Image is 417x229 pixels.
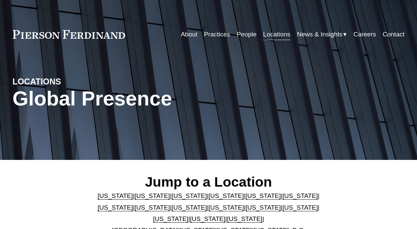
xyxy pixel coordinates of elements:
[13,76,111,87] h4: LOCATIONS
[297,28,347,41] a: folder dropdown
[283,192,318,199] a: [US_STATE]
[263,28,290,41] a: Locations
[153,215,188,222] a: [US_STATE]
[94,174,323,190] h2: Jump to a Location
[134,192,170,199] a: [US_STATE]
[227,215,262,222] a: [US_STATE]
[171,192,207,199] a: [US_STATE]
[204,28,230,41] a: Practices
[13,87,274,110] h1: Global Presence
[297,29,342,40] span: News & Insights
[181,28,197,41] a: About
[246,204,281,211] a: [US_STATE]
[134,204,170,211] a: [US_STATE]
[171,204,207,211] a: [US_STATE]
[283,204,318,211] a: [US_STATE]
[190,215,226,222] a: [US_STATE]
[208,204,244,211] a: [US_STATE]
[208,192,244,199] a: [US_STATE]
[97,204,133,211] a: [US_STATE]
[237,28,257,41] a: People
[353,28,376,41] a: Careers
[246,192,281,199] a: [US_STATE]
[383,28,404,41] a: Contact
[97,192,133,199] a: [US_STATE]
